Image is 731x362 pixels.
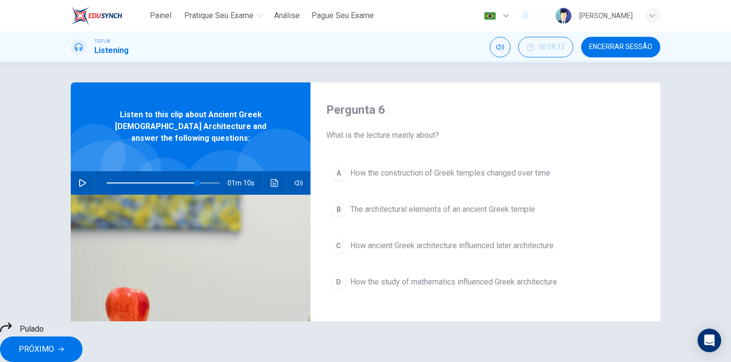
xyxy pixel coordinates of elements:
span: TOEFL® [94,38,110,45]
div: [PERSON_NAME] [579,10,633,22]
div: Open Intercom Messenger [698,329,721,352]
img: Profile picture [556,8,571,24]
button: Clique para ver a transcrição do áudio [267,171,282,195]
div: Esconder [518,37,573,57]
a: EduSynch logo [71,6,145,26]
span: Listen to this clip about Ancient Greek [DEMOGRAPHIC_DATA] Architecture and answer the following ... [103,109,279,144]
span: Pague Seu Exame [311,10,374,22]
span: Painel [150,10,171,22]
span: PRÓXIMO [19,342,54,356]
button: Pague Seu Exame [308,7,378,25]
span: Pulado [20,323,44,335]
span: Pratique seu exame [184,10,253,22]
button: 00:08:12 [518,37,573,57]
h4: Pergunta 6 [326,102,645,118]
img: EduSynch logo [71,6,122,26]
span: What is the lecture mainly about? [326,129,645,141]
button: Análise [270,7,304,25]
img: pt [484,12,496,20]
span: Análise [274,10,300,22]
button: Encerrar Sessão [581,37,660,57]
h1: Listening [94,45,129,56]
button: Pratique seu exame [180,7,266,25]
button: Painel [145,7,176,25]
span: 01m 10s [227,171,262,195]
div: Silenciar [490,37,510,57]
span: 00:08:12 [538,43,565,51]
span: Encerrar Sessão [589,43,652,51]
